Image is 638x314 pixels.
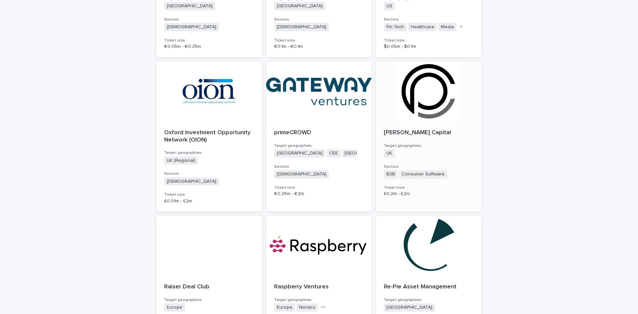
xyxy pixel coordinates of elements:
[384,164,474,169] h3: Sectors
[164,297,254,303] h3: Target geographies
[274,185,364,190] h3: Ticket size
[384,17,474,22] h3: Sectors
[274,303,295,312] span: Europe
[384,23,407,31] span: Fin Tech
[327,149,341,157] span: CEE
[156,61,262,212] a: Oxford Investment Opportunity Network (OION)Target geographiesUK (Regional)Sectors[DEMOGRAPHIC_DA...
[438,23,457,31] span: Media
[384,38,474,43] h3: Ticket size
[164,283,254,291] p: Raiser Deal Club
[384,283,474,291] p: Re-Pie Asset Management
[164,2,215,10] span: [GEOGRAPHIC_DATA]
[274,149,325,157] span: [GEOGRAPHIC_DATA]
[164,199,192,203] span: £0.01m - £2m
[384,149,395,157] span: UK
[164,23,219,31] span: [DEMOGRAPHIC_DATA]
[164,171,254,176] h3: Sectors
[274,23,329,31] span: [DEMOGRAPHIC_DATA]
[274,2,325,10] span: [GEOGRAPHIC_DATA]
[274,191,304,196] span: €0.25m - €2m
[342,149,393,157] span: [GEOGRAPHIC_DATA]
[164,192,254,197] h3: Ticket size
[164,17,254,22] h3: Sectors
[274,170,329,178] span: [DEMOGRAPHIC_DATA]
[408,23,437,31] span: Healthcare
[384,297,474,303] h3: Target geographies
[274,38,364,43] h3: Ticket size
[266,61,372,212] a: primeCROWDTarget geographies[GEOGRAPHIC_DATA]CEE[GEOGRAPHIC_DATA]Sectors[DEMOGRAPHIC_DATA]Ticket ...
[274,17,364,22] h3: Sectors
[376,61,482,212] a: [PERSON_NAME] CapitalTarget geographiesUKSectorsB2BConsumer SoftwareTicket size£0.2m - £2m
[384,129,474,137] p: [PERSON_NAME] Capital
[274,129,364,137] p: primeCROWD
[399,170,447,178] span: Consumer Software
[384,303,435,312] span: [GEOGRAPHIC_DATA]
[459,25,463,29] span: + 1
[164,157,198,165] span: UK (Regional)
[296,303,318,312] span: Nordics
[384,2,395,10] span: US
[164,303,185,312] span: Europe
[274,164,364,169] h3: Sectors
[274,283,364,291] p: Raspberry Ventures
[164,150,254,156] h3: Target geographies
[164,129,254,144] p: Oxford Investment Opportunity Network (OION)
[164,38,254,43] h3: Ticket size
[274,44,303,49] span: €0.1m - €0.1m
[384,170,398,178] span: B2B
[384,143,474,149] h3: Target geographies
[384,191,410,196] span: £0.2m - £2m
[321,305,325,309] span: + 2
[164,44,201,49] span: €0.05m - €0.25m
[274,297,364,303] h3: Target geographies
[164,177,219,186] span: [DEMOGRAPHIC_DATA]
[384,44,416,49] span: $0.05m - $0.1m
[384,185,474,190] h3: Ticket size
[274,143,364,149] h3: Target geographies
